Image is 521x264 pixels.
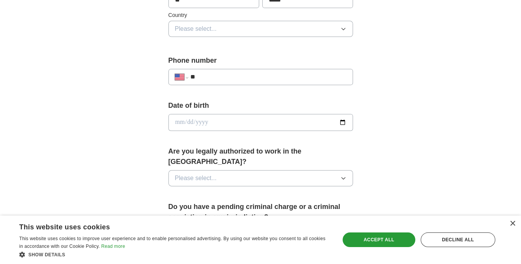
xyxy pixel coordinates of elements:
[168,21,353,37] button: Please select...
[175,174,217,183] span: Please select...
[168,170,353,186] button: Please select...
[421,232,495,247] div: Decline all
[101,244,125,249] a: Read more, opens a new window
[168,55,353,66] label: Phone number
[168,146,353,167] label: Are you legally authorized to work in the [GEOGRAPHIC_DATA]?
[343,232,415,247] div: Accept all
[19,251,330,258] div: Show details
[168,202,353,222] label: Do you have a pending criminal charge or a criminal conviction in any jurisdiction?
[168,11,353,19] label: Country
[168,100,353,111] label: Date of birth
[175,24,217,33] span: Please select...
[19,220,311,232] div: This website uses cookies
[509,221,515,227] div: Close
[28,252,65,257] span: Show details
[19,236,325,249] span: This website uses cookies to improve user experience and to enable personalised advertising. By u...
